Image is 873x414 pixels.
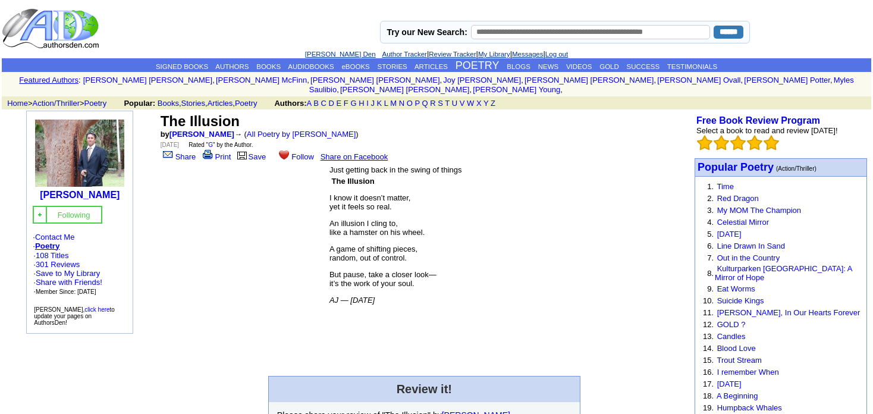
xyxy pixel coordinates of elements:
[279,149,289,159] img: heart.gif
[717,308,861,317] a: [PERSON_NAME], In Our Hearts Forever
[161,130,234,139] font: by
[288,63,334,70] a: AUDIOBOOKS
[33,251,102,296] font: · ·
[422,99,428,108] a: Q
[717,356,761,365] a: Trout Stream
[545,51,568,58] a: Log out
[744,76,830,84] a: [PERSON_NAME] Potter
[525,76,654,84] a: [PERSON_NAME] [PERSON_NAME]
[158,99,179,108] a: Books
[377,99,382,108] a: K
[235,150,249,159] img: library.gif
[717,403,782,412] a: Humpback Whales
[452,99,457,108] a: U
[717,241,785,250] a: Line Drawn In Sand
[476,99,482,108] a: X
[460,99,465,108] a: V
[833,77,834,84] font: i
[707,253,714,262] font: 7.
[717,182,733,191] a: Time
[321,99,326,108] a: C
[2,8,102,49] img: logo_ad.gif
[703,403,714,412] font: 19.
[429,51,476,58] a: Review Tracker
[208,99,233,108] a: Articles
[717,296,764,305] a: Suicide Kings
[717,391,758,400] a: A Beginning
[200,152,231,161] a: Print
[703,308,714,317] font: 11.
[730,135,746,150] img: bigemptystars.png
[305,51,376,58] a: [PERSON_NAME] Den
[83,76,854,94] font: , , , , , , , , , ,
[78,76,81,84] font: :
[764,135,779,150] img: bigemptystars.png
[387,27,467,37] label: Try our New Search:
[329,219,519,237] p: An illusion I cling to, like a hamster on his wheel.
[36,251,69,260] a: 108 Titles
[328,99,334,108] a: D
[703,320,714,329] font: 12.
[703,344,714,353] font: 14.
[33,269,102,296] font: · · ·
[566,63,592,70] a: VIDEOS
[3,99,121,108] font: > >
[776,165,817,172] font: (Action/Thriller)
[715,264,852,282] a: Kulturparken [GEOGRAPHIC_DATA]: A Mirror of Hope
[698,162,774,172] a: Popular Poetry
[491,99,495,108] a: Z
[215,77,216,84] font: i
[40,190,120,200] a: [PERSON_NAME]
[717,379,742,388] a: [DATE]
[329,244,519,262] p: A game of shifting pieces, random, out of control.
[384,99,388,108] a: L
[36,211,43,218] img: gc.jpg
[656,77,657,84] font: i
[34,306,115,326] font: [PERSON_NAME], to update your pages on AuthorsDen!
[703,391,714,400] font: 18.
[707,230,714,239] font: 5.
[329,165,462,174] font: Just getting back in the swing of things
[707,194,714,203] font: 2.
[743,77,744,84] font: i
[58,211,90,219] font: Following
[235,152,266,161] a: Save
[161,152,196,161] a: Share
[124,99,155,108] b: Popular:
[161,113,240,129] font: The Illusion
[234,130,359,139] font: → ( )
[84,306,109,313] a: click here
[341,63,369,70] a: eBOOKS
[438,99,443,108] a: S
[247,130,356,139] a: All Poetry by [PERSON_NAME]
[445,99,450,108] a: T
[7,99,28,108] a: Home
[599,63,619,70] a: GOLD
[382,51,427,58] a: Author Tracker
[478,51,510,58] a: My Library
[370,99,375,108] a: J
[714,135,729,150] img: bigemptystars.png
[696,126,838,135] font: Select a book to read and review [DATE]!
[277,152,314,161] a: Follow
[507,63,530,70] a: BLOGS
[216,76,307,84] a: [PERSON_NAME] McFinn
[703,296,714,305] font: 10.
[33,233,127,296] font: · ·
[696,115,820,126] a: Free Book Review Program
[329,296,375,305] em: AJ — [DATE]
[627,63,660,70] a: SUCCESS
[717,320,746,329] a: GOLD ?
[36,269,100,278] a: Save to My Library
[161,142,179,148] font: [DATE]
[467,99,474,108] a: W
[321,152,388,161] a: Share on Facebook
[124,99,506,108] font: , , ,
[703,356,714,365] font: 15.
[707,206,714,215] font: 3.
[390,99,397,108] a: M
[235,99,257,108] a: Poetry
[538,63,559,70] a: NEWS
